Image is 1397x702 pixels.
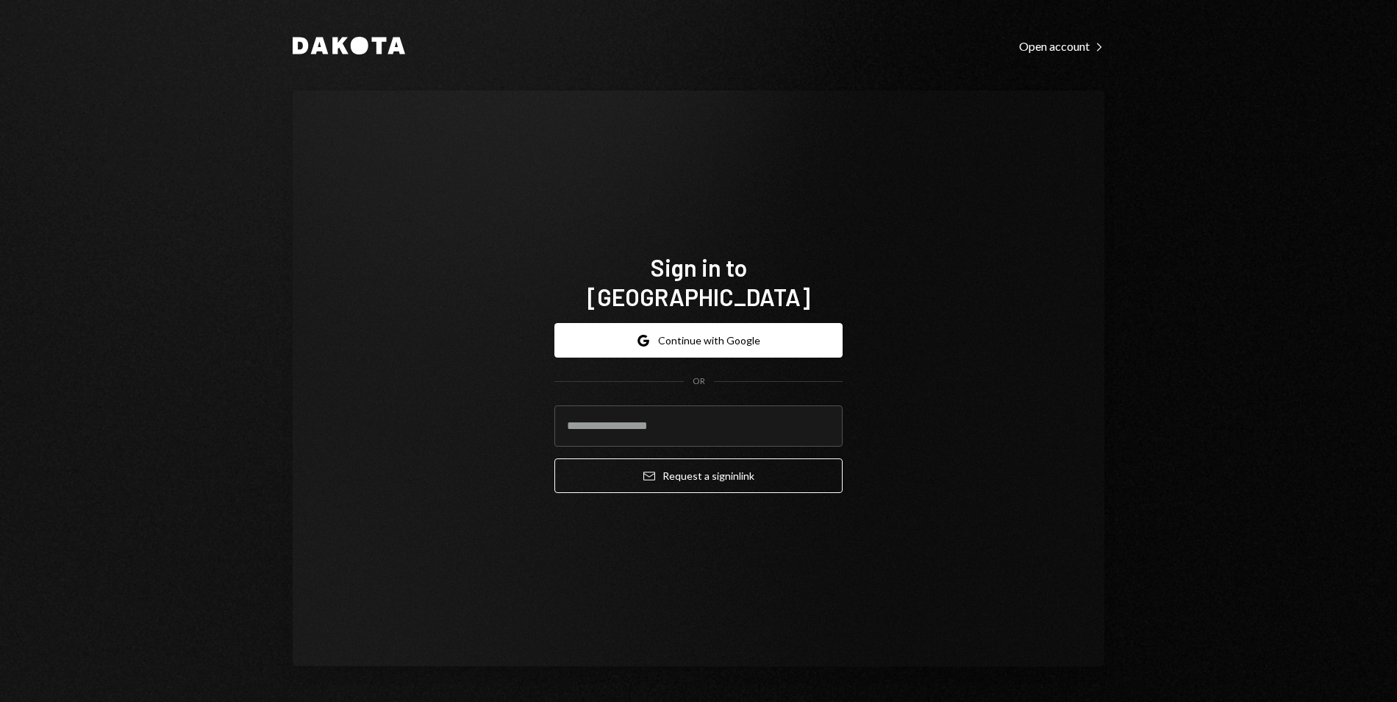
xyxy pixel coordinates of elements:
[1019,39,1104,54] div: Open account
[1019,38,1104,54] a: Open account
[554,252,843,311] h1: Sign in to [GEOGRAPHIC_DATA]
[554,458,843,493] button: Request a signinlink
[554,323,843,358] button: Continue with Google
[693,375,705,388] div: OR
